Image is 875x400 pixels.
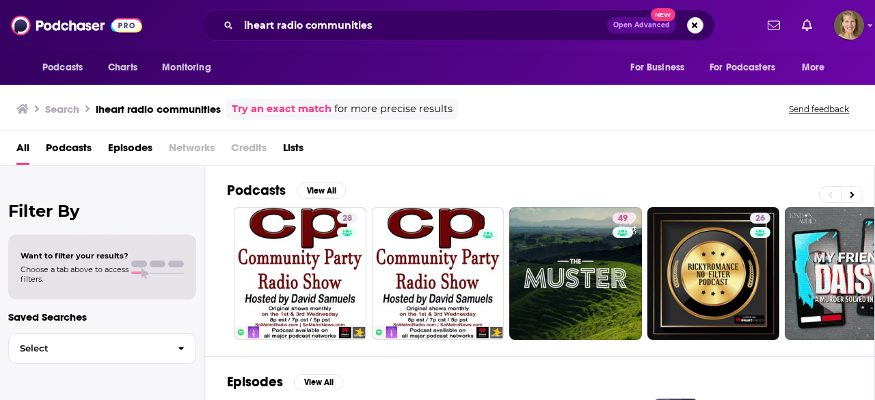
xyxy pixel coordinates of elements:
span: 28 [342,212,352,226]
button: open menu [701,55,795,81]
span: For Business [630,58,684,77]
span: New [651,8,675,21]
span: Choose a tab above to access filters. [21,265,129,284]
span: Networks [169,137,215,165]
span: Want to filter your results? [21,251,129,261]
button: Open AdvancedNew [607,17,676,34]
span: For Podcasters [710,58,775,77]
img: User Profile [834,10,864,40]
a: Podcasts [46,137,92,165]
div: Search podcasts, credits, & more... [201,10,715,41]
a: Lists [283,137,304,165]
a: 49 [509,207,642,340]
span: 26 [755,212,765,226]
a: 0 [372,207,504,340]
span: 49 [618,212,628,226]
button: open menu [152,55,228,81]
button: Select [8,333,196,364]
button: View All [297,183,346,199]
h2: Episodes [227,373,283,390]
a: PodcastsView All [227,182,346,199]
span: Credits [231,137,267,165]
h3: iheart radio communities [96,103,221,116]
span: Monitoring [162,58,211,77]
a: Show notifications dropdown [762,14,785,37]
img: Podchaser - Follow, Share and Rate Podcasts [11,12,142,38]
a: 49 [612,213,633,224]
span: Podcasts [42,58,83,77]
h2: Filter By [8,201,196,221]
button: open menu [792,55,842,81]
span: for more precise results [334,101,453,117]
h2: Podcasts [227,182,286,199]
a: All [16,137,29,165]
a: Show notifications dropdown [796,14,818,37]
a: 28 [337,213,358,224]
button: Send feedback [785,103,853,115]
button: open menu [33,55,100,81]
h3: Search [45,103,79,116]
span: Select [9,344,167,353]
input: Search podcasts, credits, & more... [239,14,607,36]
a: 26 [647,207,780,340]
p: Saved Searches [8,310,196,323]
span: Charts [108,58,137,77]
button: Show profile menu [834,10,864,40]
a: 28 [234,207,366,340]
a: Try an exact match [232,101,332,117]
a: 26 [750,213,770,224]
span: Logged in as tvdockum [834,10,864,40]
a: EpisodesView All [227,373,343,390]
a: Episodes [108,137,152,165]
a: Charts [99,55,146,81]
span: Open Advanced [613,22,670,29]
button: open menu [621,55,701,81]
div: 0 [478,213,498,334]
button: View All [294,374,343,390]
span: More [802,58,825,77]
